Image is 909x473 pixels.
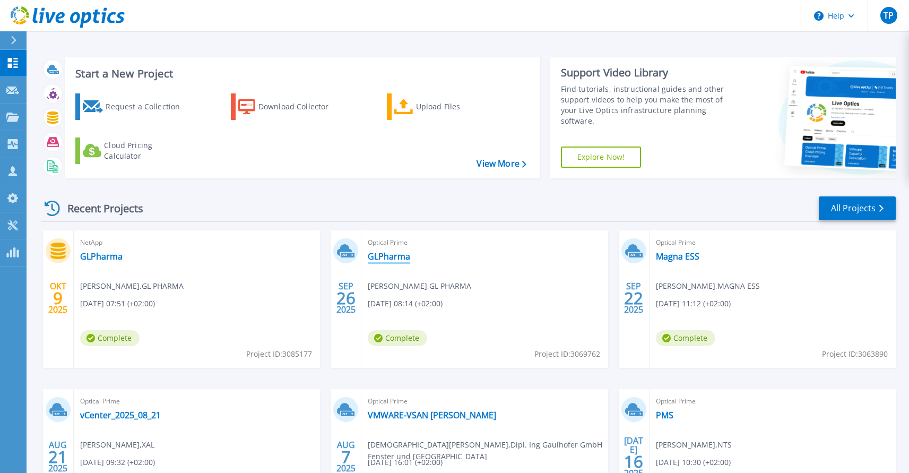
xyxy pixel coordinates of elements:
[80,280,184,292] span: [PERSON_NAME] , GL PHARMA
[231,93,349,120] a: Download Collector
[656,410,673,420] a: PMS
[561,84,736,126] div: Find tutorials, instructional guides and other support videos to help you make the most of your L...
[104,140,189,161] div: Cloud Pricing Calculator
[80,439,154,451] span: [PERSON_NAME] , XAL
[80,330,140,346] span: Complete
[53,294,63,303] span: 9
[477,159,526,169] a: View More
[561,66,736,80] div: Support Video Library
[656,457,731,468] span: [DATE] 10:30 (+02:00)
[48,279,68,317] div: OKT 2025
[624,457,643,466] span: 16
[819,196,896,220] a: All Projects
[624,279,644,317] div: SEP 2025
[41,195,158,221] div: Recent Projects
[75,93,194,120] a: Request a Collection
[368,280,471,292] span: [PERSON_NAME] , GL PHARMA
[336,294,356,303] span: 26
[884,11,894,20] span: TP
[534,348,600,360] span: Project ID: 3069762
[80,298,155,309] span: [DATE] 07:51 (+02:00)
[80,237,314,248] span: NetApp
[368,298,443,309] span: [DATE] 08:14 (+02:00)
[656,395,889,407] span: Optical Prime
[368,439,608,462] span: [DEMOGRAPHIC_DATA][PERSON_NAME] , Dipl. Ing Gaulhofer GmbH Fenster und [GEOGRAPHIC_DATA]
[624,294,643,303] span: 22
[341,452,351,461] span: 7
[368,395,601,407] span: Optical Prime
[656,280,760,292] span: [PERSON_NAME] , MAGNA ESS
[368,457,443,468] span: [DATE] 16:01 (+02:00)
[822,348,888,360] span: Project ID: 3063890
[368,410,496,420] a: VMWARE-VSAN [PERSON_NAME]
[656,298,731,309] span: [DATE] 11:12 (+02:00)
[561,147,642,168] a: Explore Now!
[106,96,191,117] div: Request a Collection
[80,457,155,468] span: [DATE] 09:32 (+02:00)
[246,348,312,360] span: Project ID: 3085177
[368,237,601,248] span: Optical Prime
[80,410,161,420] a: vCenter_2025_08_21
[336,279,356,317] div: SEP 2025
[656,439,732,451] span: [PERSON_NAME] , NTS
[80,395,314,407] span: Optical Prime
[656,330,715,346] span: Complete
[75,137,194,164] a: Cloud Pricing Calculator
[75,68,526,80] h3: Start a New Project
[368,251,410,262] a: GLPharma
[48,452,67,461] span: 21
[656,251,699,262] a: Magna ESS
[258,96,343,117] div: Download Collector
[416,96,501,117] div: Upload Files
[656,237,889,248] span: Optical Prime
[368,330,427,346] span: Complete
[387,93,505,120] a: Upload Files
[80,251,123,262] a: GLPharma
